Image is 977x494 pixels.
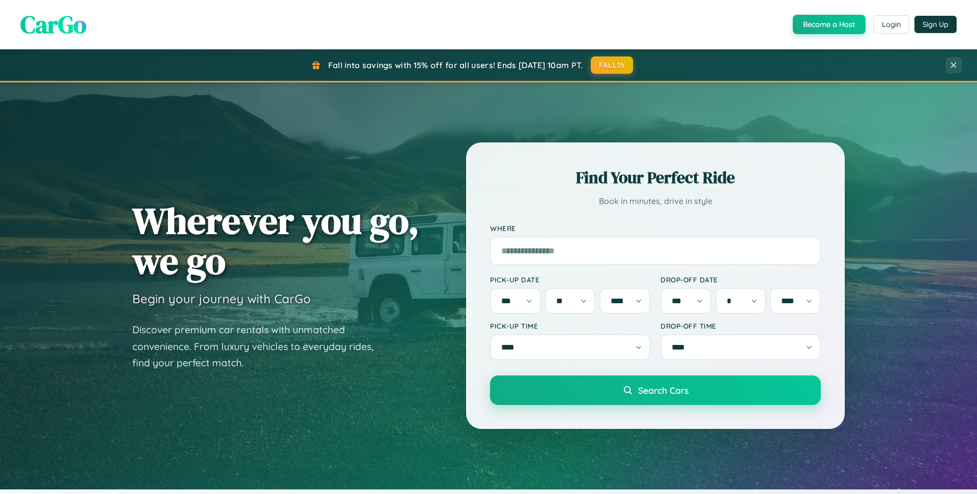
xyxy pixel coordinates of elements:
[490,375,821,405] button: Search Cars
[132,200,419,281] h1: Wherever you go, we go
[132,291,311,306] h3: Begin your journey with CarGo
[914,16,957,33] button: Sign Up
[591,56,634,74] button: FALL15
[328,60,583,70] span: Fall into savings with 15% off for all users! Ends [DATE] 10am PT.
[638,385,688,396] span: Search Cars
[490,275,650,284] label: Pick-up Date
[660,275,821,284] label: Drop-off Date
[793,15,866,34] button: Become a Host
[660,322,821,330] label: Drop-off Time
[132,322,387,371] p: Discover premium car rentals with unmatched convenience. From luxury vehicles to everyday rides, ...
[490,166,821,189] h2: Find Your Perfect Ride
[490,322,650,330] label: Pick-up Time
[490,224,821,233] label: Where
[873,15,909,34] button: Login
[20,8,87,41] span: CarGo
[490,194,821,209] p: Book in minutes, drive in style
